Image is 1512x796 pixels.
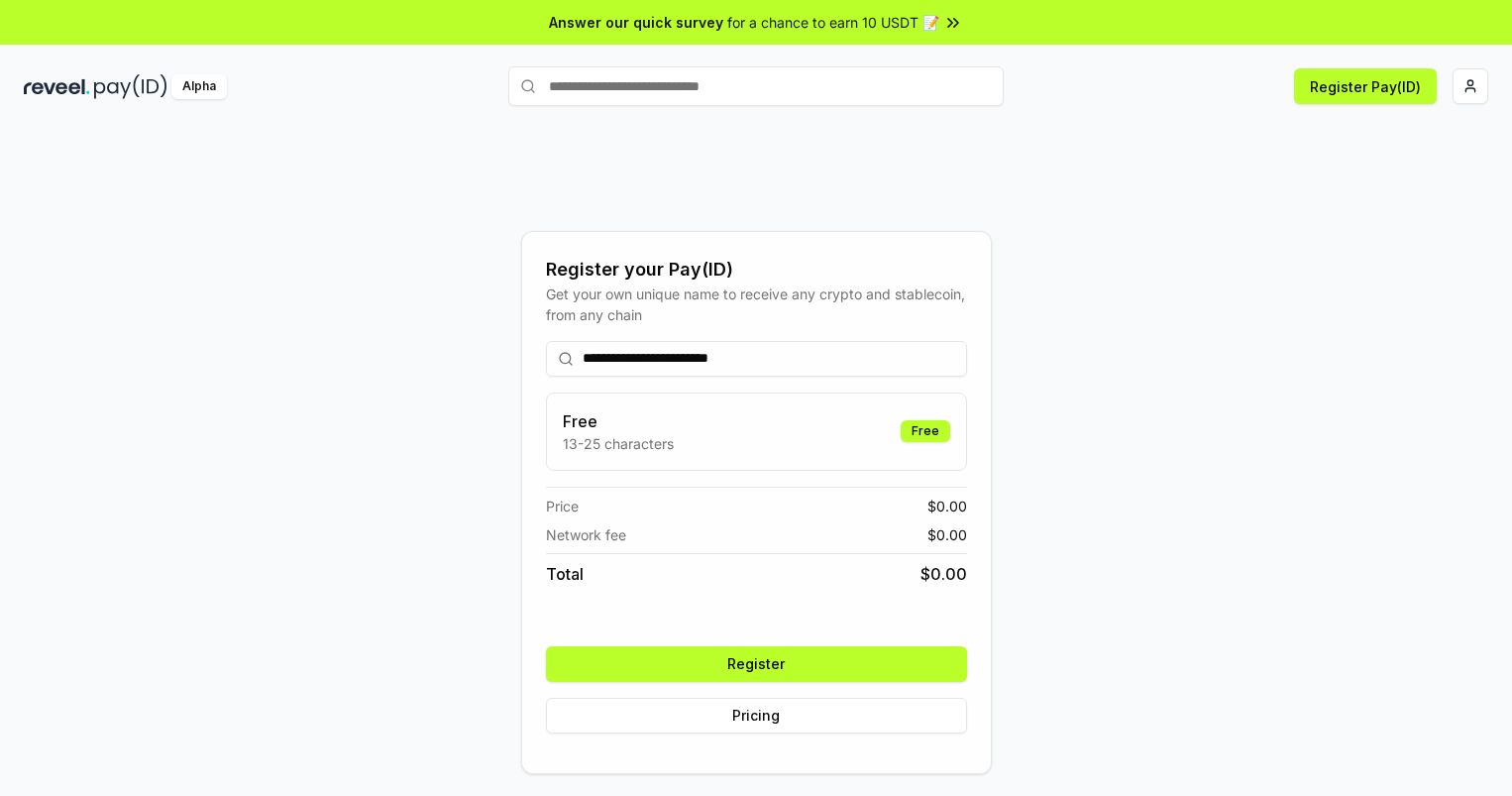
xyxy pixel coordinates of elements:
[546,524,626,545] span: Network fee
[1294,68,1437,104] button: Register Pay(ID)
[94,74,167,99] img: pay_id
[546,496,579,516] span: Price
[563,433,674,454] p: 13-25 characters
[927,496,967,516] span: $ 0.00
[901,420,950,442] div: Free
[546,256,967,284] div: Register your Pay(ID)
[546,562,584,586] span: Total
[546,646,967,682] button: Register
[546,284,967,325] div: Get your own unique name to receive any crypto and stablecoin, from any chain
[920,562,967,586] span: $ 0.00
[24,74,90,99] img: reveel_dark
[549,12,723,33] span: Answer our quick survey
[546,698,967,734] button: Pricing
[171,74,227,99] div: Alpha
[563,409,674,433] h3: Free
[727,12,939,33] span: for a chance to earn 10 USDT 📝
[927,524,967,545] span: $ 0.00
